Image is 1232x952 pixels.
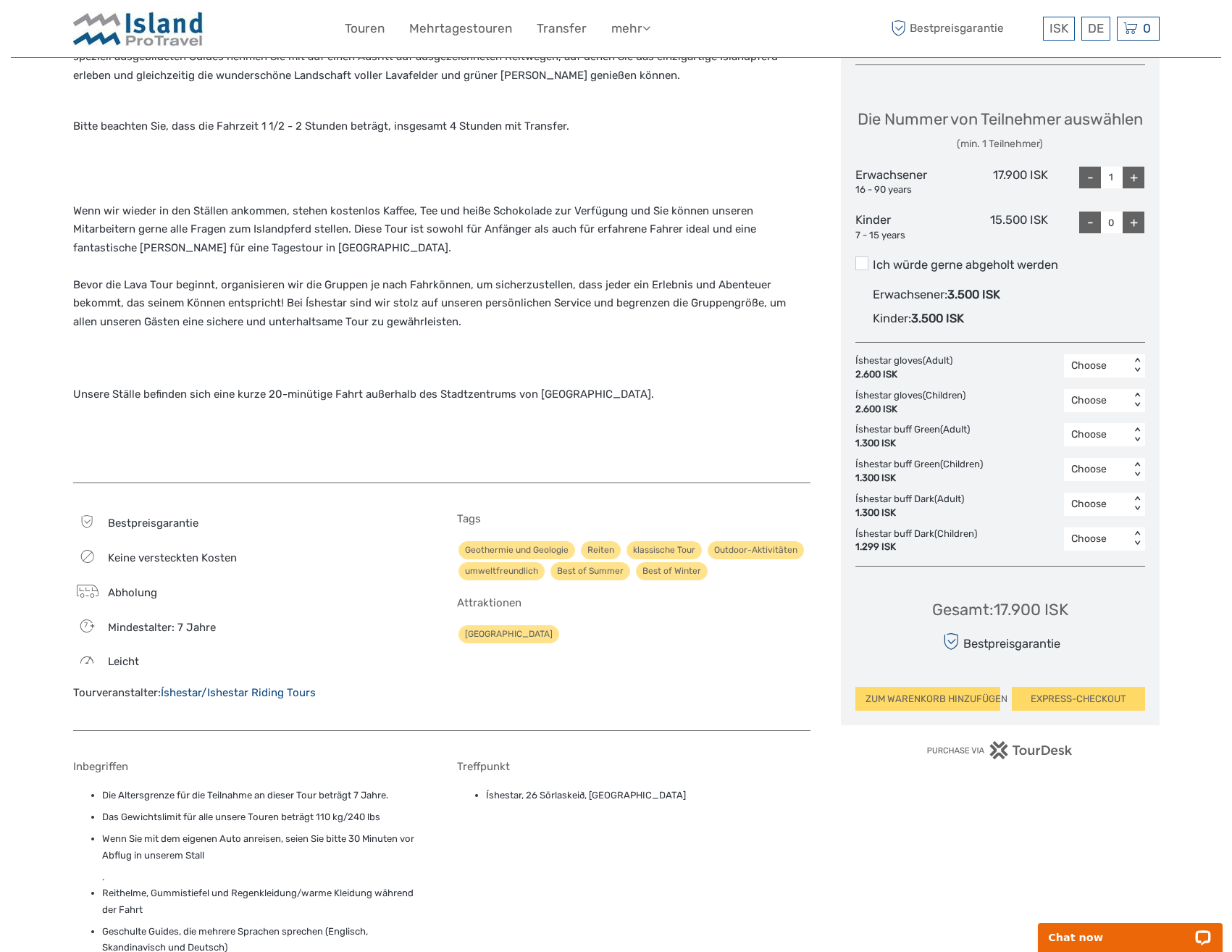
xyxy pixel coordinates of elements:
[537,18,587,39] a: Transfer
[855,167,952,197] div: Erwachsener
[708,541,804,559] a: Outdoor-Aktivitäten
[1079,167,1101,188] div: -
[550,562,630,580] a: Best of Summer
[855,506,964,520] div: 1.300 ISK
[73,348,810,404] p: Unsere Ställe befinden sich eine kurze 20-minütige Fahrt außerhalb des Stadtzentrums von [GEOGRAP...
[345,18,385,39] a: Touren
[873,312,911,325] span: Kinder :
[952,167,1048,197] div: 17.900 ISK
[1123,167,1144,188] div: +
[161,686,316,699] a: Íshestar/Ishestar Riding Tours
[855,403,965,417] div: 2.600 ISK
[855,256,1145,274] label: Ich würde gerne abgeholt werden
[457,512,810,525] h5: Tags
[102,885,427,918] li: Reithelme, Gummistiefel und Regenkleidung/warme Kleidung während der Fahrt
[458,625,559,643] a: [GEOGRAPHIC_DATA]
[855,493,971,520] div: Íshestar buff Dark (Adult)
[855,540,977,554] div: 1.299 ISK
[855,212,952,242] div: Kinder
[75,620,96,630] span: 7
[1071,427,1123,442] div: Choose
[457,596,810,609] h5: Attraktionen
[73,11,204,46] img: Iceland ProTravel
[1071,393,1123,408] div: Choose
[458,541,575,559] a: Geothermie und Geologie
[855,527,984,555] div: Íshestar buff Dark (Children)
[888,17,1039,41] span: Bestpreisgarantie
[1081,17,1110,41] div: DE
[102,809,427,825] li: Das Gewichtslimit für alle unsere Touren beträgt 110 kg/240 lbs
[873,288,947,301] span: Erwachsener :
[855,229,952,243] div: 7 - 15 years
[1131,393,1143,408] div: < >
[1123,212,1144,233] div: +
[1141,21,1153,36] span: 0
[1131,531,1143,546] div: < >
[1071,359,1123,373] div: Choose
[108,621,216,634] span: Mindestalter: 7 Jahre
[1012,687,1145,711] button: EXPRESS-CHECKOUT
[855,368,952,382] div: 2.600 ISK
[108,655,139,668] span: leicht
[855,687,1000,711] button: ZUM WARENKORB HINZUFÜGEN
[858,108,1143,151] div: Die Nummer von Teilnehmer auswählen
[855,423,977,451] div: Íshestar buff Green (Adult)
[409,18,512,39] a: Mehrtagestouren
[855,389,973,417] div: Íshestar gloves (Children)
[73,685,427,701] div: Tourveranstalter:
[458,562,545,580] a: umweltfreundlich
[1071,462,1123,477] div: Choose
[1131,462,1143,477] div: < >
[926,741,1073,759] img: PurchaseViaTourDesk.png
[73,760,427,773] h5: Inbegriffen
[855,458,990,485] div: Íshestar buff Green (Children)
[947,288,1000,301] span: 3.500 ISK
[108,586,157,599] span: Abholung
[611,18,650,39] a: mehr
[1079,212,1101,233] div: -
[858,137,1143,151] div: (min. 1 Teilnehmer)
[1131,359,1143,374] div: < >
[1071,532,1123,546] div: Choose
[627,541,702,559] a: klassische Tour
[102,831,427,864] li: Wenn Sie mit dem eigenen Auto anreisen, seien Sie bitte 30 Minuten vor Abflug in unserem Stall
[102,788,427,803] li: Die Altersgrenze für die Teilnahme an dieser Tour beträgt 7 Jahre.
[1049,21,1068,36] span: ISK
[1071,497,1123,512] div: Choose
[932,598,1068,621] div: Gesamt : 17.900 ISK
[73,117,810,136] p: Bitte beachten Sie, dass die Fahrzeit 1 1/2 - 2 Stunden beträgt, insgesamt 4 Stunden mit Transfer.
[108,517,198,530] span: Bestpreisgarantie
[1028,906,1232,952] iframe: LiveChat chat widget
[1131,496,1143,512] div: < >
[581,541,621,559] a: Reiten
[855,354,960,382] div: Íshestar gloves (Adult)
[855,437,970,451] div: 1.300 ISK
[486,788,810,803] li: Íshestar, 26 Sörlaskeið, [GEOGRAPHIC_DATA]
[1131,427,1143,443] div: < >
[457,760,810,773] h5: Treffpunkt
[73,202,810,332] p: Wenn wir wieder in den Ställen ankommen, stehen kostenlos Kaffee, Tee und heiße Schokolade zur Ve...
[911,312,964,325] span: 3.500 ISK
[636,562,708,580] a: Best of Winter
[855,472,983,485] div: 1.300 ISK
[952,212,1048,242] div: 15.500 ISK
[108,551,237,564] span: Keine versteckten Kosten
[939,629,1060,654] div: Bestpreisgarantie
[855,183,952,197] div: 16 - 90 years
